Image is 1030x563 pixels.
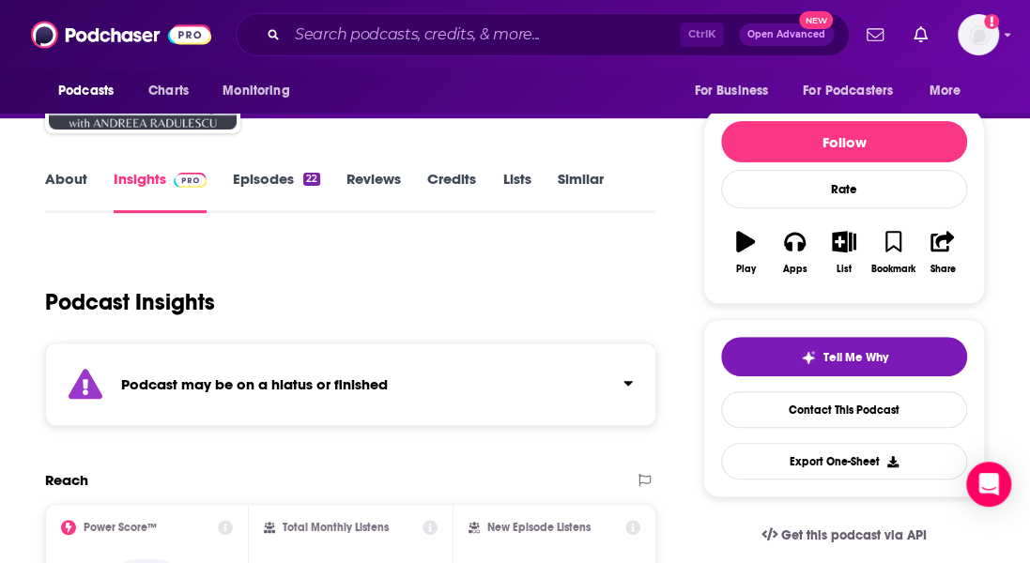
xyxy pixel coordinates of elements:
[721,219,770,286] button: Play
[930,264,955,275] div: Share
[283,521,389,534] h2: Total Monthly Listens
[783,264,807,275] div: Apps
[721,337,967,376] button: tell me why sparkleTell Me Why
[557,170,603,213] a: Similar
[148,78,189,104] span: Charts
[837,264,852,275] div: List
[747,30,825,39] span: Open Advanced
[174,173,207,188] img: Podchaser Pro
[209,73,314,109] button: open menu
[984,14,999,29] svg: Add a profile image
[958,14,999,55] span: Logged in as gmalloy
[487,521,591,534] h2: New Episode Listens
[45,342,656,426] section: Click to expand status details
[803,78,893,104] span: For Podcasters
[45,471,88,489] h2: Reach
[770,219,819,286] button: Apps
[427,170,476,213] a: Credits
[781,527,927,543] span: Get this podcast via API
[736,264,756,275] div: Play
[45,288,215,316] h1: Podcast Insights
[721,391,967,428] a: Contact This Podcast
[121,375,388,393] strong: Podcast may be on a hiatus or finished
[303,173,320,186] div: 22
[223,78,289,104] span: Monitoring
[958,14,999,55] img: User Profile
[694,78,768,104] span: For Business
[136,73,200,109] a: Charts
[680,23,724,47] span: Ctrl K
[966,462,1011,507] div: Open Intercom Messenger
[958,14,999,55] button: Show profile menu
[746,512,942,558] a: Get this podcast via API
[721,170,967,208] div: Rate
[58,78,114,104] span: Podcasts
[799,11,833,29] span: New
[31,17,211,53] img: Podchaser - Follow, Share and Rate Podcasts
[930,78,961,104] span: More
[801,350,816,365] img: tell me why sparkle
[791,73,920,109] button: open menu
[721,121,967,162] button: Follow
[233,170,320,213] a: Episodes22
[823,350,888,365] span: Tell Me Why
[287,20,680,50] input: Search podcasts, credits, & more...
[84,521,157,534] h2: Power Score™
[918,219,967,286] button: Share
[869,219,917,286] button: Bookmark
[916,73,985,109] button: open menu
[820,219,869,286] button: List
[45,73,138,109] button: open menu
[906,19,935,51] a: Show notifications dropdown
[871,264,915,275] div: Bookmark
[681,73,792,109] button: open menu
[502,170,530,213] a: Lists
[114,170,207,213] a: InsightsPodchaser Pro
[346,170,401,213] a: Reviews
[45,170,87,213] a: About
[721,443,967,479] button: Export One-Sheet
[859,19,891,51] a: Show notifications dropdown
[739,23,834,46] button: Open AdvancedNew
[236,13,850,56] div: Search podcasts, credits, & more...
